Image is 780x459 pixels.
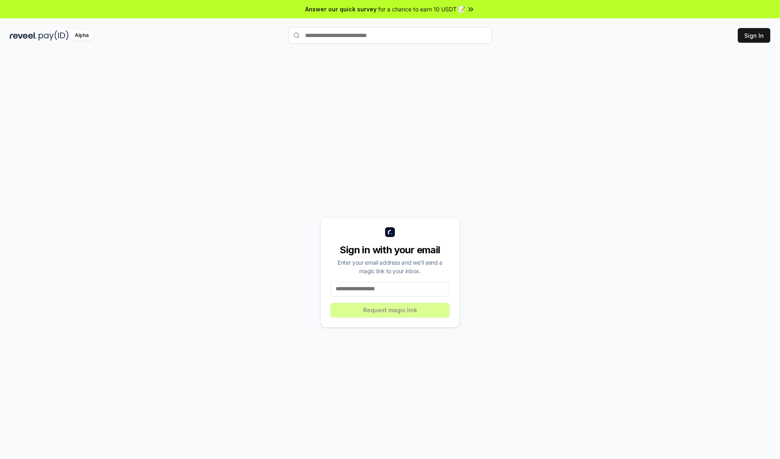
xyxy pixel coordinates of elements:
div: Sign in with your email [330,244,450,257]
button: Sign In [738,28,770,43]
div: Alpha [70,30,93,41]
img: logo_small [385,227,395,237]
img: pay_id [39,30,69,41]
div: Enter your email address and we’ll send a magic link to your inbox. [330,258,450,275]
img: reveel_dark [10,30,37,41]
span: for a chance to earn 10 USDT 📝 [378,5,465,13]
span: Answer our quick survey [305,5,377,13]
